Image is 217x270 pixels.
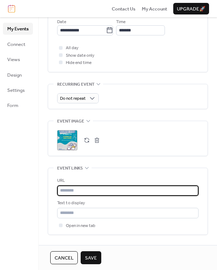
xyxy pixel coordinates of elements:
[7,87,25,94] span: Settings
[57,165,83,172] span: Event links
[57,118,84,125] span: Event image
[57,200,197,207] div: Text to display
[3,38,33,50] a: Connect
[66,52,94,59] span: Show date only
[7,102,18,109] span: Form
[142,5,167,12] a: My Account
[55,254,73,262] span: Cancel
[85,254,97,262] span: Save
[81,251,101,264] button: Save
[57,177,197,184] div: URL
[7,72,22,79] span: Design
[57,81,94,88] span: Recurring event
[50,251,78,264] button: Cancel
[3,69,33,81] a: Design
[3,84,33,96] a: Settings
[8,5,15,13] img: logo
[142,5,167,13] span: My Account
[57,18,66,26] span: Date
[66,222,95,230] span: Open in new tab
[66,59,92,67] span: Hide end time
[7,25,29,33] span: My Events
[7,41,25,48] span: Connect
[60,94,86,103] span: Do not repeat
[3,99,33,111] a: Form
[3,23,33,34] a: My Events
[177,5,205,13] span: Upgrade 🚀
[57,244,83,251] span: Categories
[57,130,77,150] div: ;
[112,5,136,12] a: Contact Us
[66,44,78,52] span: All day
[116,18,125,26] span: Time
[112,5,136,13] span: Contact Us
[173,3,209,14] button: Upgrade🚀
[7,56,20,63] span: Views
[3,53,33,65] a: Views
